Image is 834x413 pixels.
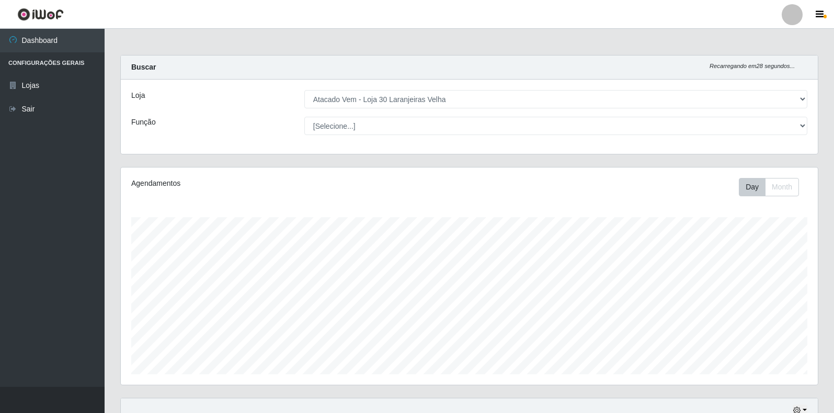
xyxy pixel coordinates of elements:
label: Loja [131,90,145,101]
div: Toolbar with button groups [739,178,807,196]
img: CoreUI Logo [17,8,64,21]
div: First group [739,178,799,196]
button: Month [765,178,799,196]
label: Função [131,117,156,128]
button: Day [739,178,766,196]
i: Recarregando em 28 segundos... [710,63,795,69]
div: Agendamentos [131,178,404,189]
strong: Buscar [131,63,156,71]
